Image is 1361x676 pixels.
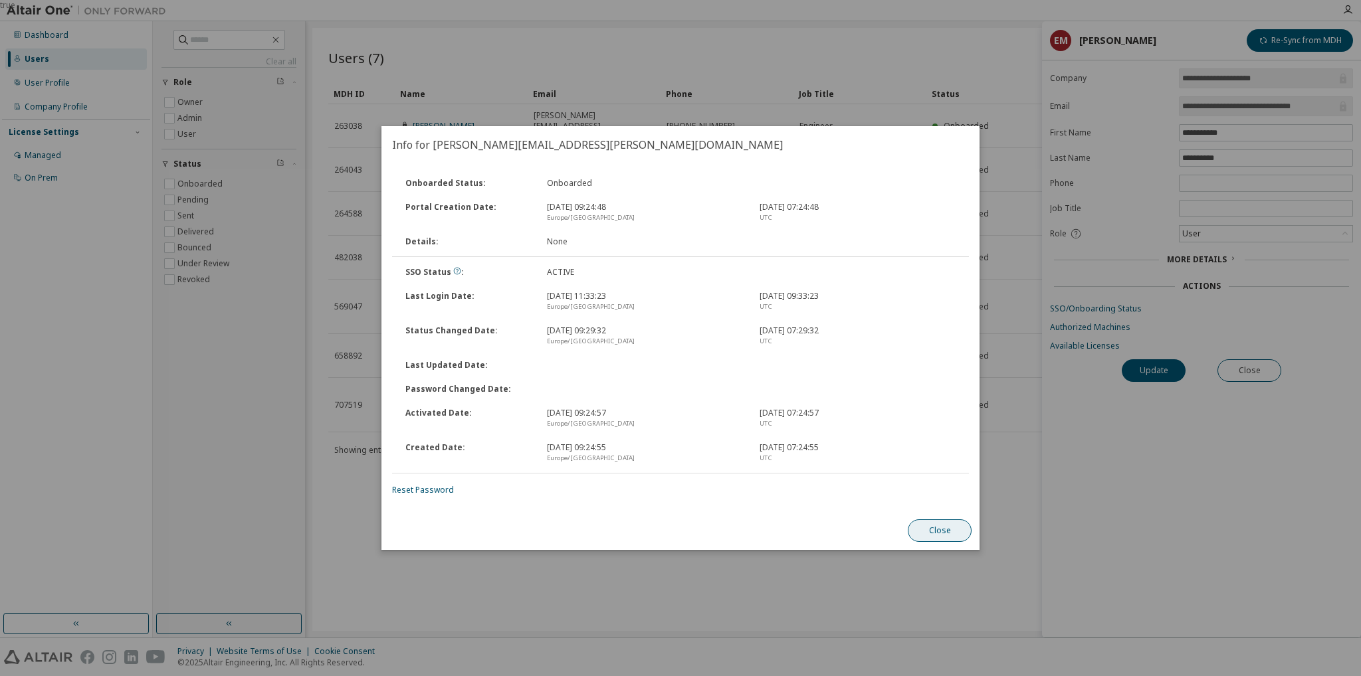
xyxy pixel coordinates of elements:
div: Activated Date : [397,408,539,429]
div: Created Date : [397,442,539,464]
div: [DATE] 09:29:32 [539,325,752,347]
div: UTC [760,336,956,347]
div: [DATE] 07:29:32 [752,325,964,347]
div: [DATE] 09:24:55 [539,442,752,464]
div: ACTIVE [539,267,752,278]
div: [DATE] 07:24:57 [752,408,964,429]
div: Europe/[GEOGRAPHIC_DATA] [547,212,744,223]
div: [DATE] 09:24:48 [539,202,752,223]
div: Europe/[GEOGRAPHIC_DATA] [547,301,744,312]
a: Reset Password [392,484,454,495]
div: Password Changed Date : [397,384,539,394]
div: SSO Status : [397,267,539,278]
button: Close [908,519,972,542]
div: Onboarded Status : [397,178,539,189]
div: [DATE] 11:33:23 [539,291,752,312]
div: [DATE] 09:24:57 [539,408,752,429]
div: None [539,236,752,247]
div: Last Updated Date : [397,360,539,371]
div: [DATE] 07:24:48 [752,202,964,223]
div: UTC [760,212,956,223]
div: [DATE] 09:33:23 [752,291,964,312]
div: UTC [760,418,956,429]
div: Portal Creation Date : [397,202,539,223]
div: [DATE] 07:24:55 [752,442,964,464]
h2: Info for [PERSON_NAME][EMAIL_ADDRESS][PERSON_NAME][DOMAIN_NAME] [381,126,980,163]
div: Europe/[GEOGRAPHIC_DATA] [547,418,744,429]
div: Status Changed Date : [397,325,539,347]
div: UTC [760,453,956,464]
div: Europe/[GEOGRAPHIC_DATA] [547,453,744,464]
div: UTC [760,301,956,312]
div: Europe/[GEOGRAPHIC_DATA] [547,336,744,347]
div: Last Login Date : [397,291,539,312]
div: Onboarded [539,178,752,189]
div: Details : [397,236,539,247]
